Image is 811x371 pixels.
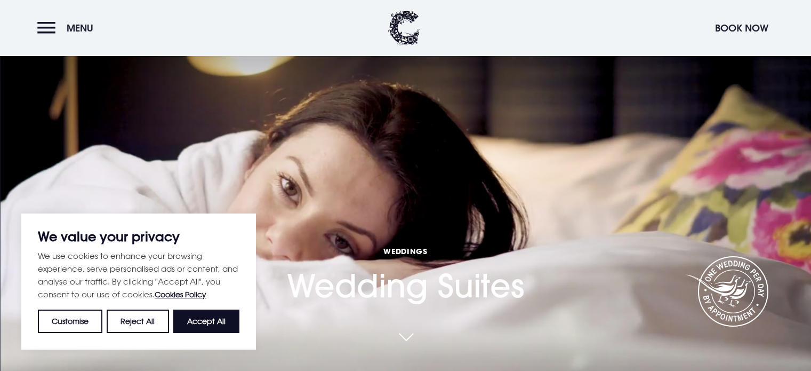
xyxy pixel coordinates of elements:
[67,22,93,34] span: Menu
[38,230,239,243] p: We value your privacy
[38,310,102,333] button: Customise
[155,290,206,299] a: Cookies Policy
[710,17,774,40] button: Book Now
[287,246,524,256] span: Weddings
[287,246,524,305] h1: Wedding Suites
[21,214,256,350] div: We value your privacy
[173,310,239,333] button: Accept All
[107,310,168,333] button: Reject All
[388,11,420,45] img: Clandeboye Lodge
[38,249,239,301] p: We use cookies to enhance your browsing experience, serve personalised ads or content, and analys...
[37,17,99,40] button: Menu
